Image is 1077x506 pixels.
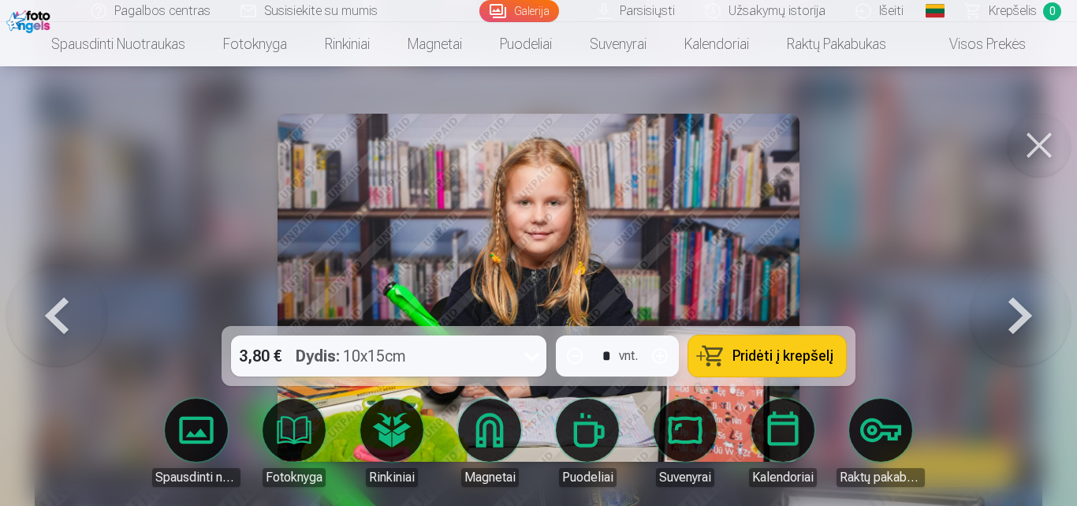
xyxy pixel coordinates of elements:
a: Kalendoriai [665,22,768,66]
a: Suvenyrai [571,22,665,66]
a: Magnetai [389,22,481,66]
span: Krepšelis [989,2,1037,21]
a: Kalendoriai [739,399,827,487]
div: Kalendoriai [749,468,817,487]
img: /fa2 [6,6,54,33]
a: Fotoknyga [204,22,306,66]
button: Pridėti į krepšelį [688,335,846,377]
div: Puodeliai [559,468,617,487]
a: Magnetai [445,399,534,487]
span: 0 [1043,2,1061,21]
a: Fotoknyga [250,399,338,487]
div: Spausdinti nuotraukas [152,468,240,487]
a: Rinkiniai [306,22,389,66]
div: Raktų pakabukas [837,468,925,487]
a: Puodeliai [543,399,632,487]
div: Magnetai [461,468,519,487]
div: vnt. [619,347,638,365]
div: Fotoknyga [263,468,326,487]
a: Visos prekės [905,22,1045,66]
div: Rinkiniai [366,468,418,487]
div: 3,80 € [231,335,289,377]
a: Suvenyrai [641,399,729,487]
a: Raktų pakabukas [837,399,925,487]
a: Spausdinti nuotraukas [32,22,204,66]
a: Rinkiniai [348,399,436,487]
strong: Dydis : [296,345,340,367]
a: Spausdinti nuotraukas [152,399,240,487]
span: Pridėti į krepšelį [732,349,833,363]
div: Suvenyrai [656,468,714,487]
a: Raktų pakabukas [768,22,905,66]
a: Puodeliai [481,22,571,66]
div: 10x15cm [296,335,406,377]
